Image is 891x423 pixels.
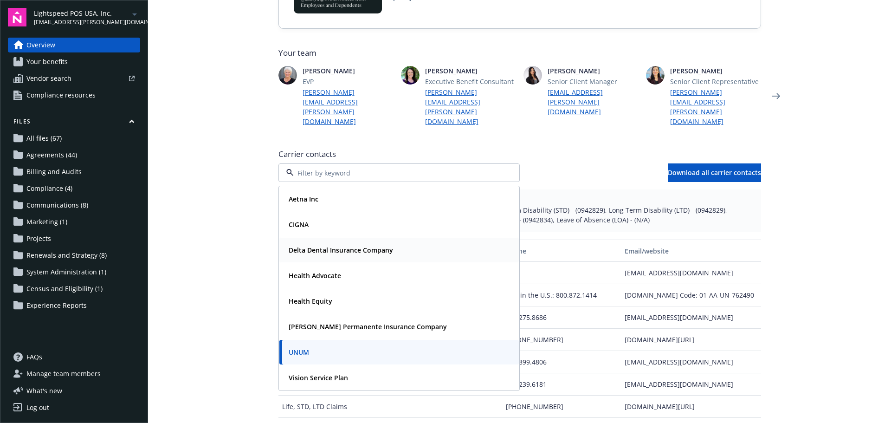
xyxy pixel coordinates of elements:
[548,66,639,76] span: [PERSON_NAME]
[502,240,621,262] button: Phone
[670,66,761,76] span: [PERSON_NAME]
[8,298,140,313] a: Experience Reports
[621,306,761,329] div: [EMAIL_ADDRESS][DOMAIN_NAME]
[8,350,140,364] a: FAQs
[425,87,516,126] a: [PERSON_NAME][EMAIL_ADDRESS][PERSON_NAME][DOMAIN_NAME]
[26,265,106,280] span: System Administration (1)
[502,373,621,396] div: 925.239.6181
[8,366,140,381] a: Manage team members
[289,373,348,382] strong: Vision Service Plan
[425,66,516,76] span: [PERSON_NAME]
[278,149,761,160] span: Carrier contacts
[26,71,71,86] span: Vendor search
[289,271,341,280] strong: Health Advocate
[621,396,761,418] div: [DOMAIN_NAME][URL]
[278,66,297,85] img: photo
[26,181,72,196] span: Compliance (4)
[26,198,88,213] span: Communications (8)
[502,396,621,418] div: [PHONE_NUMBER]
[8,164,140,179] a: Billing and Audits
[523,66,542,85] img: photo
[425,77,516,86] span: Executive Benefit Consultant
[34,18,129,26] span: [EMAIL_ADDRESS][PERSON_NAME][DOMAIN_NAME]
[26,131,62,146] span: All files (67)
[34,8,129,18] span: Lightspeed POS USA, Inc.
[303,77,394,86] span: EVP
[286,205,754,225] span: Life and AD&D - (0942829), Voluntary Life and AD&D - (0942833), Short Term Disability (STD) - (09...
[625,246,757,256] div: Email/website
[646,66,665,85] img: photo
[8,148,140,163] a: Agreements (44)
[621,373,761,396] div: [EMAIL_ADDRESS][DOMAIN_NAME]
[8,198,140,213] a: Communications (8)
[502,306,621,329] div: 800.275.8686
[548,77,639,86] span: Senior Client Manager
[8,71,140,86] a: Vendor search
[26,248,107,263] span: Renewals and Strategy (8)
[670,87,761,126] a: [PERSON_NAME][EMAIL_ADDRESS][PERSON_NAME][DOMAIN_NAME]
[34,8,140,26] button: Lightspeed POS USA, Inc.[EMAIL_ADDRESS][PERSON_NAME][DOMAIN_NAME]arrowDropDown
[401,66,420,85] img: photo
[621,284,761,306] div: [DOMAIN_NAME] Code: 01-AA-UN-762490
[26,54,68,69] span: Your benefits
[8,265,140,280] a: System Administration (1)
[8,88,140,103] a: Compliance resources
[286,197,754,205] span: Plan types
[670,77,761,86] span: Senior Client Representative
[278,47,761,59] span: Your team
[502,284,621,306] div: Within the U.S.: 800.872.1414
[8,131,140,146] a: All files (67)
[8,38,140,52] a: Overview
[8,54,140,69] a: Your benefits
[26,38,55,52] span: Overview
[621,329,761,351] div: [DOMAIN_NAME][URL]
[8,281,140,296] a: Census and Eligibility (1)
[289,195,318,203] strong: Aetna Inc
[26,148,77,163] span: Agreements (44)
[26,298,87,313] span: Experience Reports
[26,350,42,364] span: FAQs
[289,348,309,357] strong: UNUM
[502,329,621,351] div: [PHONE_NUMBER]
[26,366,101,381] span: Manage team members
[621,262,761,284] div: [EMAIL_ADDRESS][DOMAIN_NAME]
[303,87,394,126] a: [PERSON_NAME][EMAIL_ADDRESS][PERSON_NAME][DOMAIN_NAME]
[8,248,140,263] a: Renewals and Strategy (8)
[289,220,309,229] strong: CIGNA
[768,89,783,104] a: Next
[289,246,393,254] strong: Delta Dental Insurance Company
[8,231,140,246] a: Projects
[26,164,82,179] span: Billing and Audits
[129,8,140,20] a: arrowDropDown
[26,281,103,296] span: Census and Eligibility (1)
[26,88,96,103] span: Compliance resources
[8,117,140,129] button: Files
[278,396,390,418] div: Life, STD, LTD Claims
[26,400,49,415] div: Log out
[289,297,332,306] strong: Health Equity
[294,168,501,178] input: Filter by keyword
[548,87,639,117] a: [EMAIL_ADDRESS][PERSON_NAME][DOMAIN_NAME]
[289,322,447,331] strong: [PERSON_NAME] Permanente Insurance Company
[26,215,67,229] span: Marketing (1)
[8,8,26,26] img: navigator-logo.svg
[621,240,761,262] button: Email/website
[8,181,140,196] a: Compliance (4)
[303,66,394,76] span: [PERSON_NAME]
[26,231,51,246] span: Projects
[8,386,77,396] button: What's new
[506,246,617,256] div: Phone
[502,351,621,373] div: 925.899.4806
[668,168,761,177] span: Download all carrier contacts
[668,163,761,182] button: Download all carrier contacts
[621,351,761,373] div: [EMAIL_ADDRESS][DOMAIN_NAME]
[8,215,140,229] a: Marketing (1)
[26,386,62,396] span: What ' s new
